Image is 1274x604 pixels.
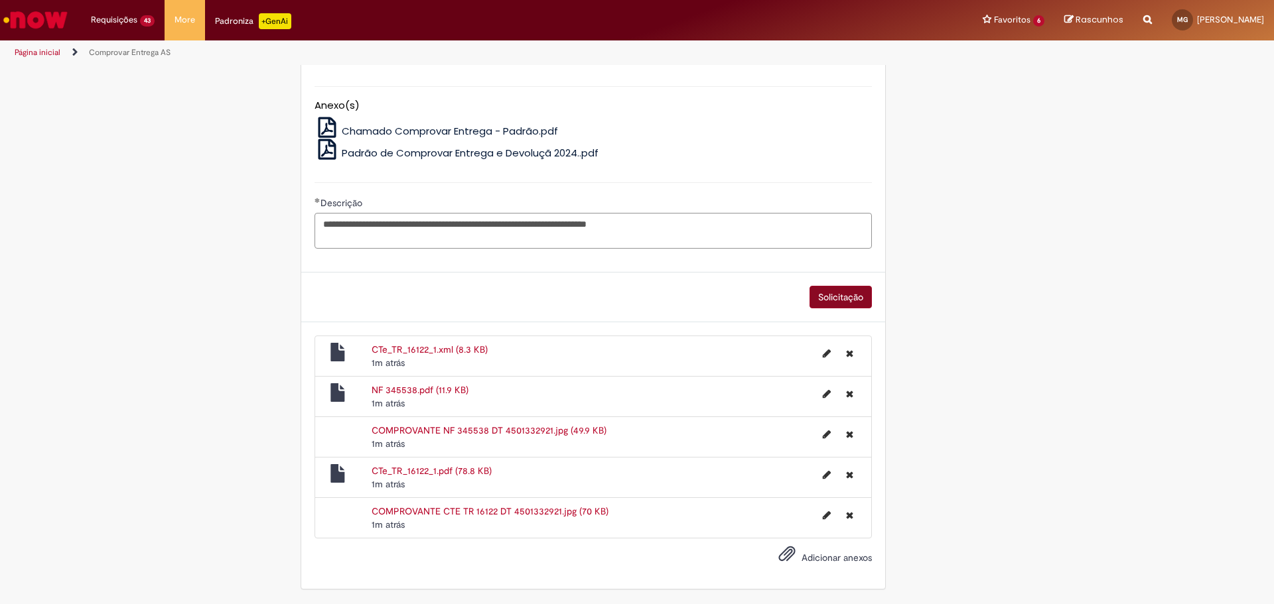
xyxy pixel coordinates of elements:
a: Padrão de Comprovar Entrega e Devoluçã 2024..pdf [315,146,599,160]
time: 28/08/2025 14:57:35 [372,478,405,490]
h5: Anexo(s) [315,100,872,111]
div: Padroniza [215,13,291,29]
button: Editar nome de arquivo NF 345538.pdf [815,383,839,404]
span: 1m atrás [372,518,405,530]
a: NF 345538.pdf (11.9 KB) [372,384,468,396]
time: 28/08/2025 14:57:36 [372,397,405,409]
span: Chamado Comprovar Entrega - Padrão.pdf [342,124,558,138]
a: Chamado Comprovar Entrega - Padrão.pdf [315,124,559,138]
span: 43 [140,15,155,27]
span: 1m atrás [372,478,405,490]
button: Editar nome de arquivo COMPROVANTE CTE TR 16122 DT 4501332921.jpg [815,505,839,526]
button: Adicionar anexos [775,542,799,572]
button: Excluir CTe_TR_16122_1.pdf [838,464,861,485]
a: COMPROVANTE CTE TR 16122 DT 4501332921.jpg (70 KB) [372,505,608,517]
span: 1m atrás [372,357,405,369]
span: Requisições [91,13,137,27]
span: Favoritos [994,13,1030,27]
button: Editar nome de arquivo CTe_TR_16122_1.pdf [815,464,839,485]
span: MG [1177,15,1188,24]
a: Comprovar Entrega AS [89,47,171,58]
span: Padrão de Comprovar Entrega e Devoluçã 2024..pdf [342,146,599,160]
span: Obrigatório Preenchido [315,198,320,203]
button: Editar nome de arquivo COMPROVANTE NF 345538 DT 4501332921.jpg [815,424,839,445]
a: COMPROVANTE NF 345538 DT 4501332921.jpg (49.9 KB) [372,424,606,436]
button: Solicitação [810,286,872,308]
span: Adicionar anexos [802,552,872,564]
a: Rascunhos [1064,14,1123,27]
a: CTe_TR_16122_1.pdf (78.8 KB) [372,465,492,477]
span: Descrição [320,197,365,209]
img: ServiceNow [1,7,70,33]
span: Rascunhos [1076,13,1123,26]
span: 1m atrás [372,438,405,450]
time: 28/08/2025 14:57:35 [372,438,405,450]
a: CTe_TR_16122_1.xml (8.3 KB) [372,343,488,355]
button: Excluir CTe_TR_16122_1.xml [838,343,861,364]
span: More [175,13,195,27]
time: 28/08/2025 14:57:34 [372,518,405,530]
button: Editar nome de arquivo CTe_TR_16122_1.xml [815,343,839,364]
button: Excluir COMPROVANTE CTE TR 16122 DT 4501332921.jpg [838,505,861,526]
a: Página inicial [15,47,60,58]
time: 28/08/2025 14:57:36 [372,357,405,369]
button: Excluir NF 345538.pdf [838,383,861,404]
textarea: Descrição [315,213,872,249]
span: 6 [1033,15,1044,27]
span: 1m atrás [372,397,405,409]
button: Excluir COMPROVANTE NF 345538 DT 4501332921.jpg [838,424,861,445]
ul: Trilhas de página [10,40,839,65]
p: +GenAi [259,13,291,29]
span: [PERSON_NAME] [1197,14,1264,25]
